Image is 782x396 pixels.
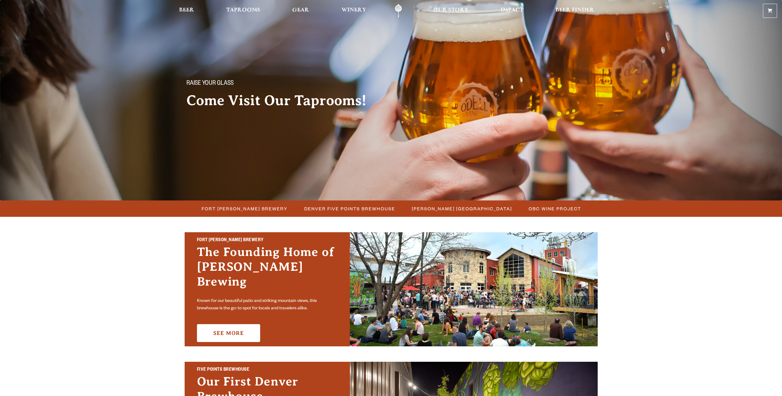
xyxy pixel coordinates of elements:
[350,232,598,346] img: Fort Collins Brewery & Taproom'
[202,204,288,213] span: Fort [PERSON_NAME] Brewery
[197,324,260,342] a: See More
[186,93,379,108] h2: Come Visit Our Taprooms!
[551,4,598,18] a: Beer Finder
[226,8,260,13] span: Taprooms
[433,8,469,13] span: Our Story
[301,204,398,213] a: Denver Five Points Brewhouse
[186,80,234,88] span: Raise your glass
[304,204,395,213] span: Denver Five Points Brewhouse
[197,245,338,295] h3: The Founding Home of [PERSON_NAME] Brewing
[429,4,473,18] a: Our Story
[497,4,527,18] a: Impact
[175,4,198,18] a: Beer
[222,4,264,18] a: Taprooms
[179,8,194,13] span: Beer
[198,204,291,213] a: Fort [PERSON_NAME] Brewery
[525,204,584,213] a: OBC Wine Project
[338,4,370,18] a: Winery
[529,204,581,213] span: OBC Wine Project
[288,4,313,18] a: Gear
[197,237,338,245] h2: Fort [PERSON_NAME] Brewery
[555,8,594,13] span: Beer Finder
[387,4,410,18] a: Odell Home
[412,204,512,213] span: [PERSON_NAME] [GEOGRAPHIC_DATA]
[408,204,515,213] a: [PERSON_NAME] [GEOGRAPHIC_DATA]
[197,366,338,374] h2: Five Points Brewhouse
[342,8,366,13] span: Winery
[197,298,338,312] p: Known for our beautiful patio and striking mountain views, this brewhouse is the go-to spot for l...
[292,8,309,13] span: Gear
[501,8,523,13] span: Impact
